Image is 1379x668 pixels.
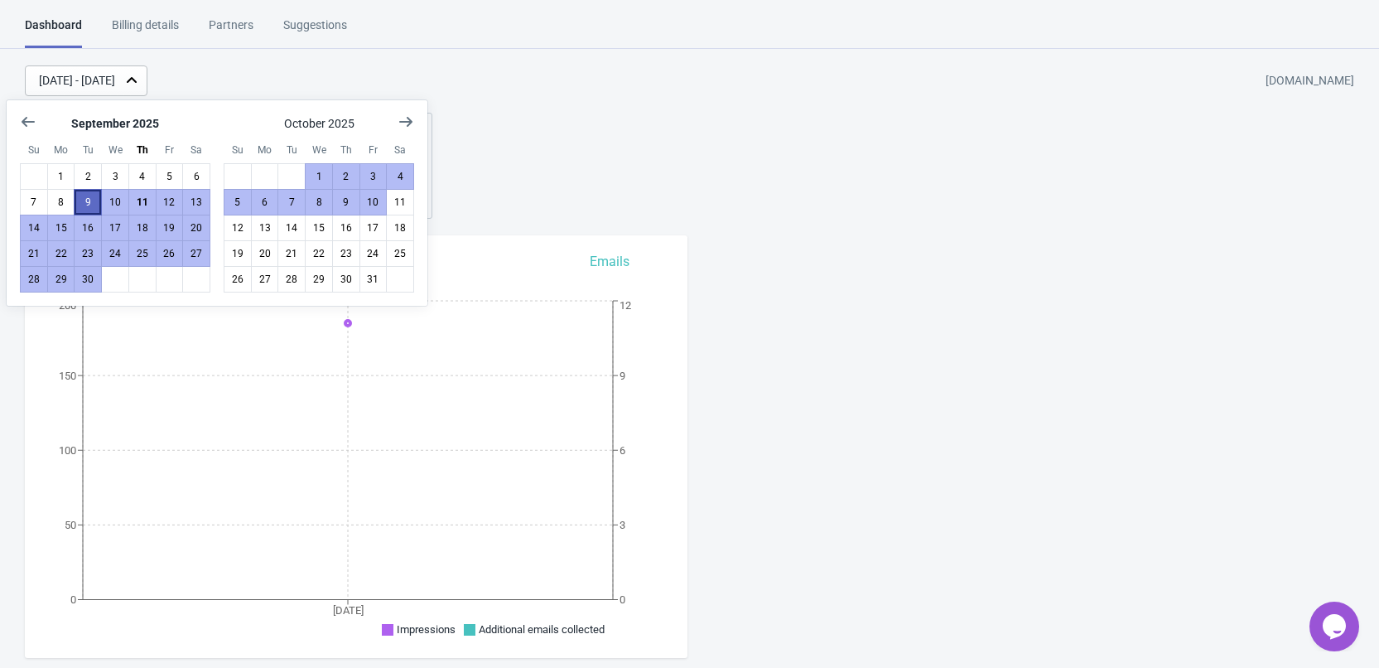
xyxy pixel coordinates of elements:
[391,107,421,137] button: Show next month, November 2025
[101,189,129,215] button: September 10 2025
[359,215,388,241] button: October 17 2025
[156,215,184,241] button: September 19 2025
[39,72,115,90] div: [DATE] - [DATE]
[224,136,252,164] div: Sunday
[359,189,388,215] button: October 10 2025
[251,189,279,215] button: October 6 2025
[277,189,306,215] button: October 7 2025
[182,163,210,190] button: September 6 2025
[620,299,631,312] tspan: 12
[47,240,75,267] button: September 22 2025
[156,163,184,190] button: September 5 2025
[101,136,129,164] div: Wednesday
[74,136,102,164] div: Tuesday
[20,266,48,293] button: September 28 2025
[74,189,102,215] button: September 9 2025
[332,136,360,164] div: Thursday
[20,136,48,164] div: Sunday
[359,266,388,293] button: October 31 2025
[13,107,43,137] button: Show previous month, August 2025
[74,163,102,190] button: September 2 2025
[386,215,414,241] button: October 18 2025
[620,444,625,457] tspan: 6
[47,189,75,215] button: September 8 2025
[386,136,414,164] div: Saturday
[70,593,76,606] tspan: 0
[1266,66,1354,96] div: [DOMAIN_NAME]
[386,189,414,215] button: October 11 2025
[251,240,279,267] button: October 20 2025
[59,370,76,382] tspan: 150
[128,136,157,164] div: Thursday
[305,266,333,293] button: October 29 2025
[156,240,184,267] button: September 26 2025
[156,136,184,164] div: Friday
[332,189,360,215] button: October 9 2025
[332,215,360,241] button: October 16 2025
[20,215,48,241] button: September 14 2025
[224,189,252,215] button: October 5 2025
[305,163,333,190] button: October 1 2025
[305,215,333,241] button: October 15 2025
[359,240,388,267] button: October 24 2025
[74,240,102,267] button: September 23 2025
[20,189,48,215] button: September 7 2025
[251,266,279,293] button: October 27 2025
[332,266,360,293] button: October 30 2025
[182,136,210,164] div: Saturday
[277,136,306,164] div: Tuesday
[251,136,279,164] div: Monday
[277,215,306,241] button: October 14 2025
[182,240,210,267] button: September 27 2025
[112,17,179,46] div: Billing details
[128,215,157,241] button: September 18 2025
[620,593,625,606] tspan: 0
[156,189,184,215] button: September 12 2025
[397,623,456,636] span: Impressions
[128,240,157,267] button: September 25 2025
[332,163,360,190] button: October 2 2025
[333,604,364,617] tspan: [DATE]
[305,189,333,215] button: October 8 2025
[479,623,605,636] span: Additional emails collected
[182,189,210,215] button: September 13 2025
[283,17,347,46] div: Suggestions
[74,215,102,241] button: September 16 2025
[359,163,388,190] button: October 3 2025
[101,215,129,241] button: September 17 2025
[620,370,625,382] tspan: 9
[224,266,252,293] button: October 26 2025
[386,163,414,190] button: October 4 2025
[277,266,306,293] button: October 28 2025
[47,163,75,190] button: September 1 2025
[359,136,388,164] div: Friday
[59,444,76,457] tspan: 100
[209,17,253,46] div: Partners
[305,136,333,164] div: Wednesday
[20,240,48,267] button: September 21 2025
[128,163,157,190] button: September 4 2025
[101,240,129,267] button: September 24 2025
[47,266,75,293] button: September 29 2025
[25,17,82,48] div: Dashboard
[251,215,279,241] button: October 13 2025
[182,215,210,241] button: September 20 2025
[386,240,414,267] button: October 25 2025
[1309,602,1362,651] iframe: chat widget
[65,519,76,531] tspan: 50
[101,163,129,190] button: September 3 2025
[47,215,75,241] button: September 15 2025
[224,215,252,241] button: October 12 2025
[305,240,333,267] button: October 22 2025
[332,240,360,267] button: October 23 2025
[128,189,157,215] button: Today September 11 2025
[224,240,252,267] button: October 19 2025
[277,240,306,267] button: October 21 2025
[74,266,102,293] button: September 30 2025
[620,519,625,531] tspan: 3
[47,136,75,164] div: Monday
